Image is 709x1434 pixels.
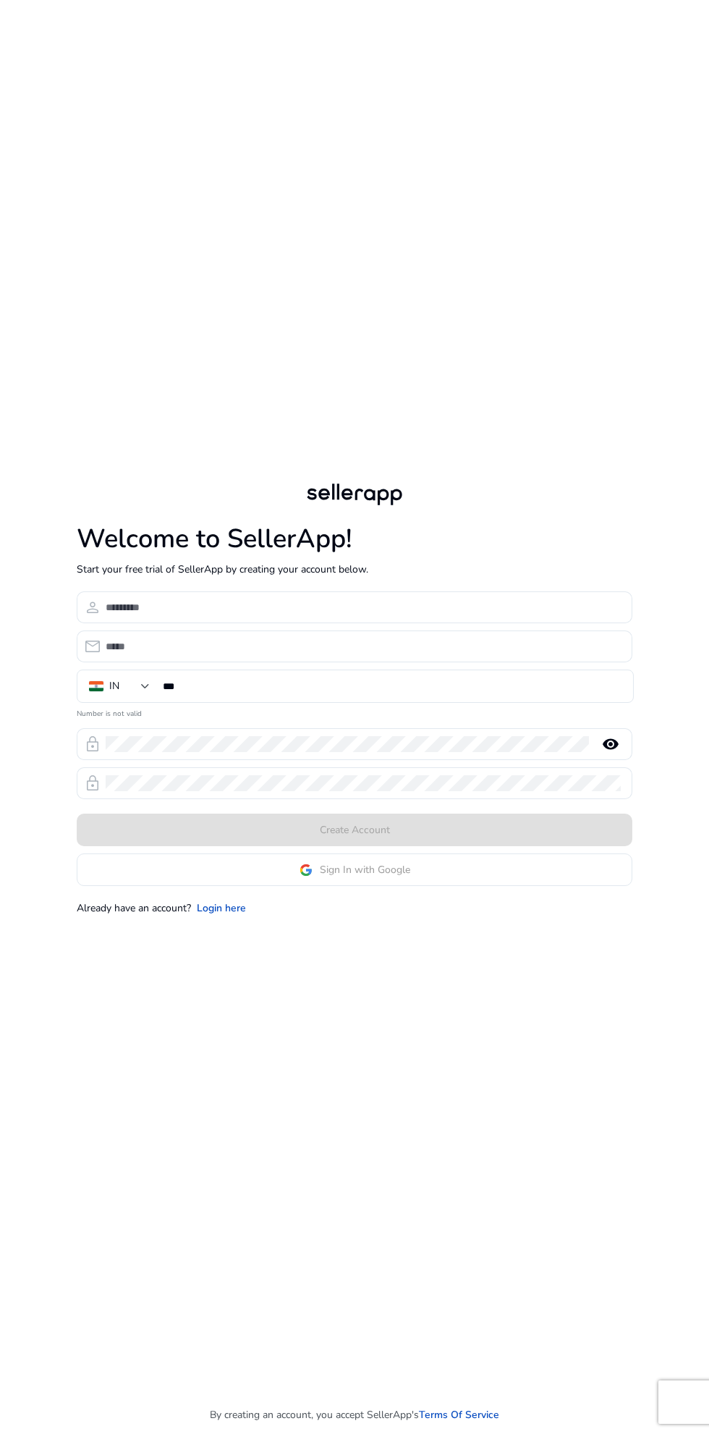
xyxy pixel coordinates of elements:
[84,599,101,616] span: person
[77,562,632,577] p: Start your free trial of SellerApp by creating your account below.
[77,704,632,720] mat-error: Number is not valid
[419,1407,499,1422] a: Terms Of Service
[84,638,101,655] span: email
[84,735,101,753] span: lock
[84,775,101,792] span: lock
[109,678,119,694] div: IN
[77,523,632,554] h1: Welcome to SellerApp!
[197,901,246,916] a: Login here
[593,735,628,753] mat-icon: remove_red_eye
[77,901,191,916] p: Already have an account?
